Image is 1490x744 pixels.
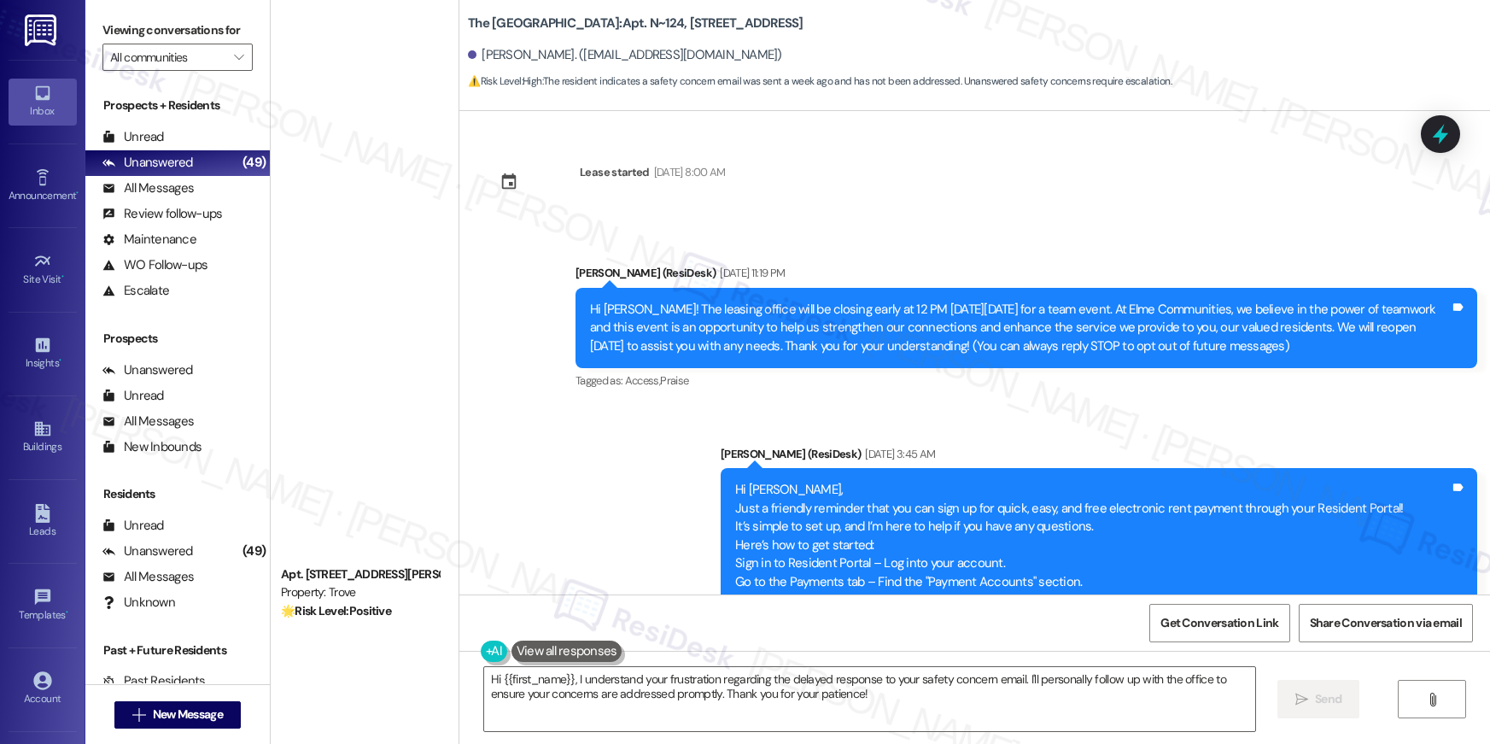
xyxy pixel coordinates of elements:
[1315,690,1341,708] span: Send
[1310,614,1462,632] span: Share Conversation via email
[281,603,391,618] strong: 🌟 Risk Level: Positive
[102,205,222,223] div: Review follow-ups
[102,672,206,690] div: Past Residents
[576,368,1477,393] div: Tagged as:
[9,666,77,712] a: Account
[110,44,225,71] input: All communities
[102,282,169,300] div: Escalate
[9,331,77,377] a: Insights •
[102,361,193,379] div: Unanswered
[238,149,270,176] div: (49)
[102,231,196,249] div: Maintenance
[102,256,207,274] div: WO Follow-ups
[114,701,241,729] button: New Message
[468,74,541,88] strong: ⚠️ Risk Level: High
[625,373,660,388] span: Access ,
[85,485,270,503] div: Residents
[735,481,1450,700] div: Hi [PERSON_NAME], Just a friendly reminder that you can sign up for quick, easy, and free electro...
[1426,693,1439,706] i: 
[9,583,77,629] a: Templates •
[281,565,439,583] div: Apt. [STREET_ADDRESS][PERSON_NAME]
[85,97,270,114] div: Prospects + Residents
[716,264,785,282] div: [DATE] 11:19 PM
[660,373,688,388] span: Praise
[132,708,145,722] i: 
[102,179,194,197] div: All Messages
[25,15,60,46] img: ResiDesk Logo
[102,568,194,586] div: All Messages
[102,413,194,431] div: All Messages
[468,46,782,64] div: [PERSON_NAME]. ([EMAIL_ADDRESS][DOMAIN_NAME])
[576,264,1477,288] div: [PERSON_NAME] (ResiDesk)
[102,438,202,456] div: New Inbounds
[1149,604,1289,642] button: Get Conversation Link
[102,17,253,44] label: Viewing conversations for
[1160,614,1278,632] span: Get Conversation Link
[102,154,193,172] div: Unanswered
[468,15,803,32] b: The [GEOGRAPHIC_DATA]: Apt. N~124, [STREET_ADDRESS]
[102,387,164,405] div: Unread
[234,50,243,64] i: 
[102,517,164,535] div: Unread
[9,79,77,125] a: Inbox
[102,542,193,560] div: Unanswered
[85,641,270,659] div: Past + Future Residents
[9,499,77,545] a: Leads
[153,706,223,723] span: New Message
[281,583,439,601] div: Property: Trove
[85,330,270,348] div: Prospects
[650,163,726,181] div: [DATE] 8:00 AM
[580,163,650,181] div: Lease started
[102,594,175,612] div: Unknown
[1299,604,1473,642] button: Share Conversation via email
[102,128,164,146] div: Unread
[1277,680,1360,718] button: Send
[76,187,79,199] span: •
[1295,693,1308,706] i: 
[66,606,68,618] span: •
[590,301,1450,355] div: Hi [PERSON_NAME]! The leasing office will be closing early at 12 PM [DATE][DATE] for a team event...
[861,445,935,463] div: [DATE] 3:45 AM
[9,414,77,460] a: Buildings
[238,538,270,565] div: (49)
[61,271,64,283] span: •
[484,667,1255,731] textarea: Hi {{first_name}}, I understand your frustration regarding the delayed response to your safety co...
[468,73,1172,91] span: : The resident indicates a safety concern email was sent a week ago and has not been addressed. U...
[9,247,77,293] a: Site Visit •
[59,354,61,366] span: •
[721,445,1477,469] div: [PERSON_NAME] (ResiDesk)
